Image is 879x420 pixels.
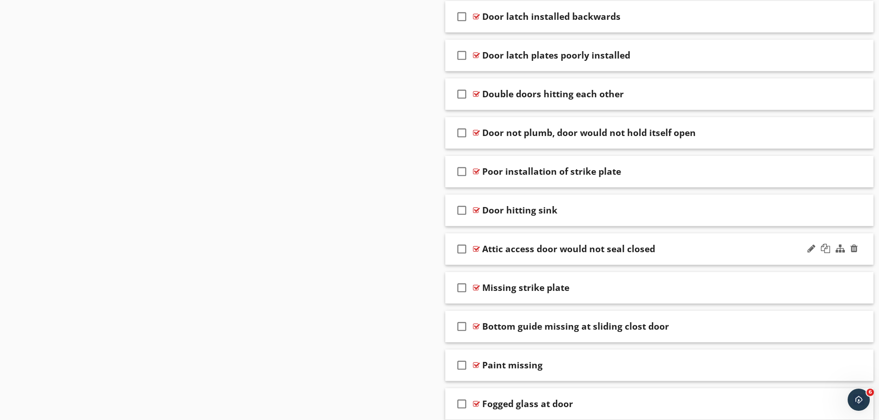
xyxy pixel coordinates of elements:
[454,160,469,183] i: check_box_outline_blank
[848,389,870,411] iframe: Intercom live chat
[482,205,557,216] div: Door hitting sink
[482,166,621,177] div: Poor installation of strike plate
[454,315,469,337] i: check_box_outline_blank
[454,354,469,376] i: check_box_outline_blank
[482,282,569,293] div: Missing strike plate
[454,199,469,221] i: check_box_outline_blank
[482,243,655,254] div: Attic access door would not seal closed
[482,11,621,22] div: Door latch installed backwards
[482,321,669,332] div: Bottom guide missing at sliding clost door
[482,127,696,138] div: Door not plumb, door would not hold itself open
[482,398,573,409] div: Fogged glass at door
[482,360,543,371] div: Paint missing
[454,44,469,66] i: check_box_outline_blank
[482,50,630,61] div: Door latch plates poorly installed
[454,6,469,28] i: check_box_outline_blank
[867,389,874,396] span: 6
[454,122,469,144] i: check_box_outline_blank
[454,277,469,299] i: check_box_outline_blank
[482,89,624,100] div: Double doors hitting each other
[454,238,469,260] i: check_box_outline_blank
[454,83,469,105] i: check_box_outline_blank
[454,393,469,415] i: check_box_outline_blank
